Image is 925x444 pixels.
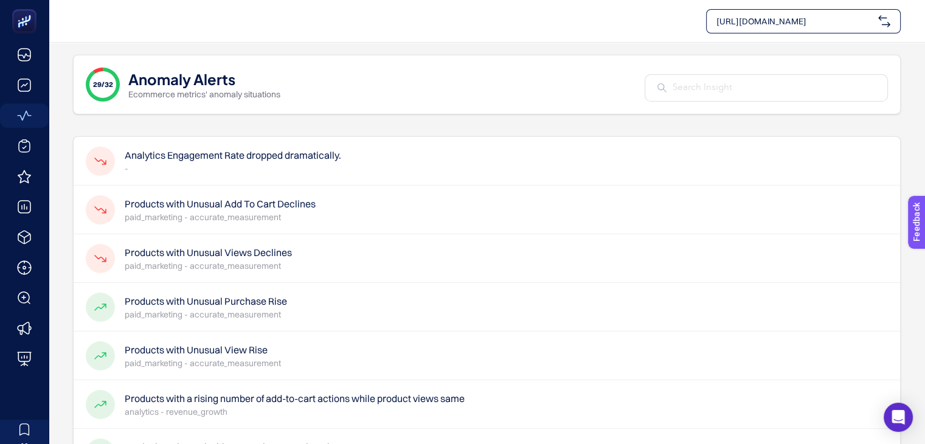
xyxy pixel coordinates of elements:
[673,81,875,95] input: Search Insight
[125,196,316,211] h4: Products with Unusual Add To Cart Declines
[125,245,292,260] h4: Products with Unusual Views Declines
[125,357,281,369] p: paid_marketing - accurate_measurement
[125,294,287,308] h4: Products with Unusual Purchase Rise
[884,403,913,432] div: Open Intercom Messenger
[128,69,235,88] h1: Anomaly Alerts
[878,15,890,27] img: svg%3e
[125,406,465,418] p: analytics - revenue_growth
[93,80,113,89] span: 29/32
[125,148,341,162] h4: Analytics Engagement Rate dropped dramatically.
[128,88,280,100] p: Ecommerce metrics' anomaly situations
[125,260,292,272] p: paid_marketing - accurate_measurement
[125,162,341,175] p: -
[125,211,316,223] p: paid_marketing - accurate_measurement
[125,391,465,406] h4: Products with a rising number of add-to-cart actions while product views same
[7,4,46,13] span: Feedback
[125,342,281,357] h4: Products with Unusual View Rise
[657,83,667,92] img: Search Insight
[125,308,287,321] p: paid_marketing - accurate_measurement
[716,15,873,27] span: [URL][DOMAIN_NAME]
